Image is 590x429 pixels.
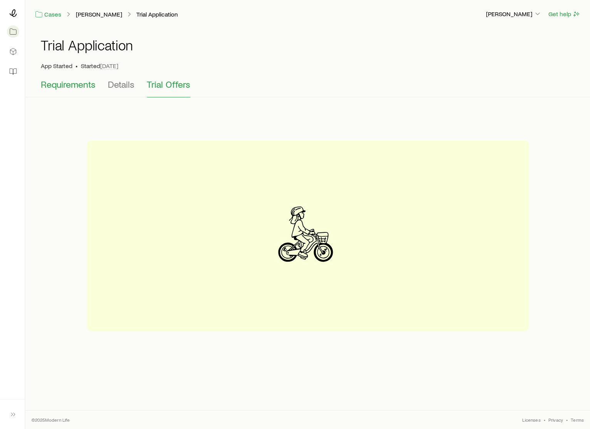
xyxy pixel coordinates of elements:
[566,417,568,423] span: •
[41,79,96,90] span: Requirements
[41,79,575,97] div: Application details tabs
[147,79,190,90] span: Trial Offers
[75,11,122,18] a: [PERSON_NAME]
[35,10,62,19] a: Cases
[522,417,540,423] a: Licenses
[136,10,178,18] p: Trial Application
[41,62,72,70] span: App Started
[100,62,118,70] span: [DATE]
[548,10,581,18] button: Get help
[75,62,78,70] span: •
[548,417,563,423] a: Privacy
[41,37,133,53] h1: Trial Application
[32,417,70,423] p: © 2025 Modern Life
[81,62,118,70] p: Started
[486,10,541,18] p: [PERSON_NAME]
[486,10,542,19] button: [PERSON_NAME]
[544,417,545,423] span: •
[571,417,584,423] a: Terms
[108,79,134,90] span: Details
